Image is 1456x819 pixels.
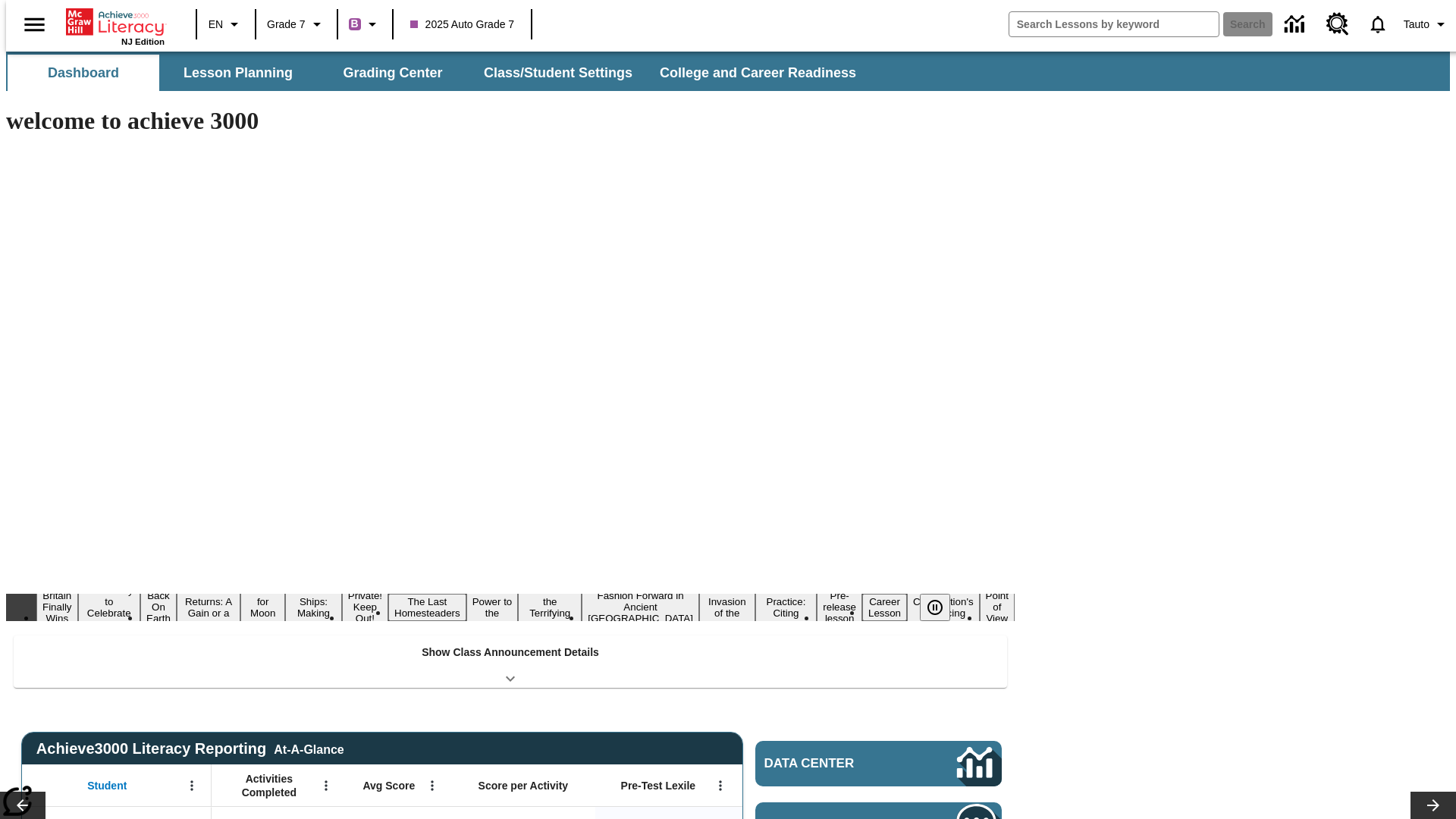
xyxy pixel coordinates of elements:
button: Open Menu [709,774,732,797]
a: Home [66,7,165,37]
button: Slide 15 Career Lesson [862,594,907,621]
button: Dashboard [8,55,159,91]
button: Slide 11 Fashion Forward in Ancient Rome [582,588,699,626]
span: Pre-Test Lexile [621,779,696,792]
div: At-A-Glance [274,740,344,757]
button: Open Menu [180,774,203,797]
input: search field [1009,12,1219,36]
span: NJ Edition [121,37,165,46]
button: Pause [920,594,950,621]
button: Slide 12 The Invasion of the Free CD [699,582,755,632]
button: Open side menu [12,2,57,47]
span: EN [209,17,223,33]
div: Pause [920,594,965,621]
span: B [351,14,359,33]
button: Slide 6 Cruise Ships: Making Waves [285,582,342,632]
button: Slide 8 The Last Homesteaders [388,594,466,621]
button: Slide 7 Private! Keep Out! [342,588,388,626]
button: Boost Class color is purple. Change class color [343,11,388,38]
button: Profile/Settings [1398,11,1456,38]
span: Achieve3000 Literacy Reporting [36,740,344,758]
span: 2025 Auto Grade 7 [410,17,515,33]
button: Open Menu [315,774,337,797]
div: SubNavbar [6,55,870,91]
a: Resource Center, Will open in new tab [1317,4,1358,45]
button: Slide 1 Britain Finally Wins [36,588,78,626]
button: Slide 16 The Constitution's Balancing Act [907,582,980,632]
button: Grading Center [317,55,469,91]
button: Slide 17 Point of View [980,588,1015,626]
a: Data Center [755,741,1002,786]
span: Grade 7 [267,17,306,33]
div: Show Class Announcement Details [14,635,1007,688]
div: SubNavbar [6,52,1450,91]
span: Activities Completed [219,772,319,799]
a: Notifications [1358,5,1398,44]
h1: welcome to achieve 3000 [6,107,1015,135]
button: Lesson carousel, Next [1410,792,1456,819]
button: Slide 2 Get Ready to Celebrate Juneteenth! [78,582,141,632]
span: Tauto [1404,17,1429,33]
button: Class/Student Settings [472,55,645,91]
button: Slide 9 Solar Power to the People [466,582,519,632]
p: Show Class Announcement Details [422,645,599,661]
button: Grade: Grade 7, Select a grade [261,11,332,38]
span: Score per Activity [479,779,569,792]
button: Slide 10 Attack of the Terrifying Tomatoes [518,582,582,632]
button: Slide 3 Back On Earth [140,588,177,626]
span: Student [87,779,127,792]
button: Open Menu [421,774,444,797]
div: Home [66,5,165,46]
a: Data Center [1276,4,1317,45]
button: College and Career Readiness [648,55,868,91]
button: Slide 14 Pre-release lesson [817,588,862,626]
button: Lesson Planning [162,55,314,91]
button: Slide 13 Mixed Practice: Citing Evidence [755,582,817,632]
button: Slide 5 Time for Moon Rules? [240,582,285,632]
span: Avg Score [362,779,415,792]
button: Slide 4 Free Returns: A Gain or a Drain? [177,582,240,632]
button: Language: EN, Select a language [202,11,250,38]
span: Data Center [764,756,906,771]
